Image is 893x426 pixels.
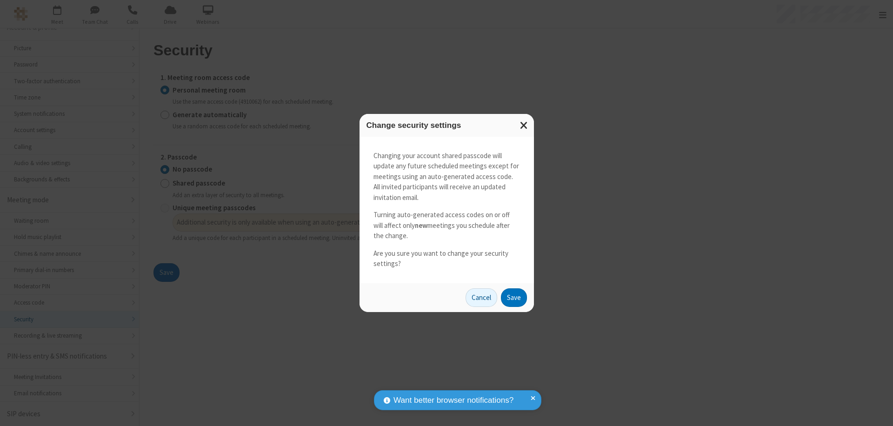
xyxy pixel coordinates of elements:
button: Save [501,288,527,307]
h3: Change security settings [367,121,527,130]
p: Changing your account shared passcode will update any future scheduled meetings except for meetin... [373,151,520,203]
button: Cancel [466,288,497,307]
strong: new [415,221,427,230]
p: Turning auto-generated access codes on or off will affect only meetings you schedule after the ch... [373,210,520,241]
span: Want better browser notifications? [393,394,513,406]
button: Close modal [514,114,534,137]
p: Are you sure you want to change your security settings? [373,248,520,269]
